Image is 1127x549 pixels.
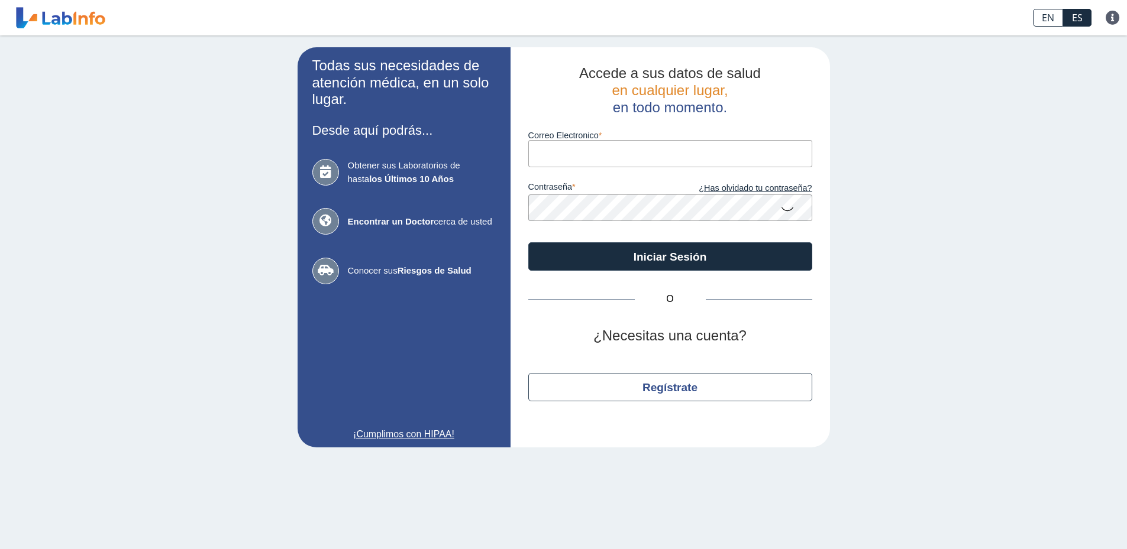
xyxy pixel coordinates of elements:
[369,174,454,184] b: los Últimos 10 Años
[348,264,496,278] span: Conocer sus
[398,265,472,275] b: Riesgos de Salud
[348,216,434,226] b: Encontrar un Doctor
[528,131,812,140] label: Correo Electronico
[635,292,706,306] span: O
[613,99,727,115] span: en todo momento.
[348,159,496,186] span: Obtener sus Laboratorios de hasta
[528,242,812,271] button: Iniciar Sesión
[612,82,728,98] span: en cualquier lugar,
[312,57,496,108] h2: Todas sus necesidades de atención médica, en un solo lugar.
[528,327,812,345] h2: ¿Necesitas una cuenta?
[528,373,812,401] button: Regístrate
[1033,9,1063,27] a: EN
[348,215,496,229] span: cerca de usted
[579,65,761,81] span: Accede a sus datos de salud
[528,182,670,195] label: contraseña
[1063,9,1092,27] a: ES
[670,182,812,195] a: ¿Has olvidado tu contraseña?
[312,427,496,441] a: ¡Cumplimos con HIPAA!
[312,123,496,138] h3: Desde aquí podrás...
